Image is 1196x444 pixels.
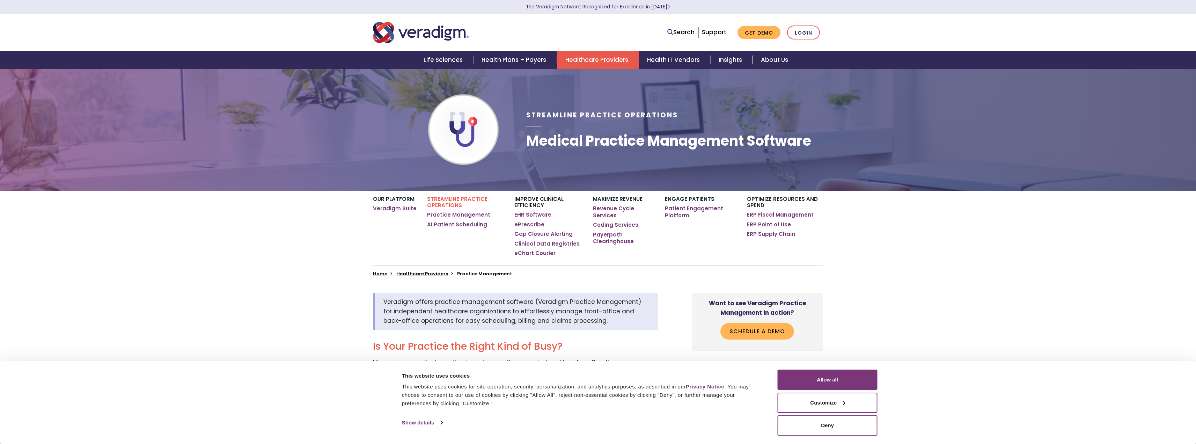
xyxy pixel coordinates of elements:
[778,370,878,390] button: Allow all
[526,132,811,149] h1: Medical Practice Management Software
[667,3,670,10] span: Learn More
[526,3,670,10] a: The Veradigm Network: Recognized for Excellence in [DATE]Learn More
[667,28,695,37] a: Search
[747,211,814,218] a: ERP Fiscal Management
[593,221,638,228] a: Coding Services
[373,341,658,352] h2: Is Your Practice the Right Kind of Busy?
[514,250,556,257] a: eChart Courier
[427,211,490,218] a: Practice Management
[778,415,878,436] button: Deny
[396,270,448,277] a: Healthcare Providers
[593,205,654,219] a: Revenue Cycle Services
[514,221,544,228] a: ePrescribe
[593,231,654,245] a: Payerpath Clearinghouse
[526,110,678,120] span: Streamline Practice Operations
[753,51,797,69] a: About Us
[702,28,726,36] a: Support
[415,51,473,69] a: Life Sciences
[373,270,387,277] a: Home
[639,51,710,69] a: Health IT Vendors
[747,221,791,228] a: ERP Point of Use
[738,26,780,39] a: Get Demo
[473,51,557,69] a: Health Plans + Payers
[787,26,820,40] a: Login
[402,372,762,380] div: This website uses cookies
[383,298,641,325] span: Veradigm offers practice management software (Veradigm Practice Management) for independent healt...
[373,205,417,212] a: Veradigm Suite
[747,231,795,238] a: ERP Supply Chain
[720,323,794,339] a: Schedule a Demo
[373,21,469,44] img: Veradigm logo
[514,231,573,238] a: Gap Closure Alerting
[686,384,724,390] a: Privacy Notice
[373,358,658,386] p: Managing a medical practice is easier now than ever before. Veradigm Practice Management is one o...
[427,221,487,228] a: AI Patient Scheduling
[665,205,736,219] a: Patient Engagement Platform
[514,240,580,247] a: Clinical Data Registries
[709,299,806,317] strong: Want to see Veradigm Practice Management in action?
[402,417,442,428] a: Show details
[402,383,762,408] div: This website uses cookies for site operation, security, personalization, and analytics purposes, ...
[778,393,878,413] button: Customize
[557,51,639,69] a: Healthcare Providers
[514,211,551,218] a: EHR Software
[710,51,753,69] a: Insights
